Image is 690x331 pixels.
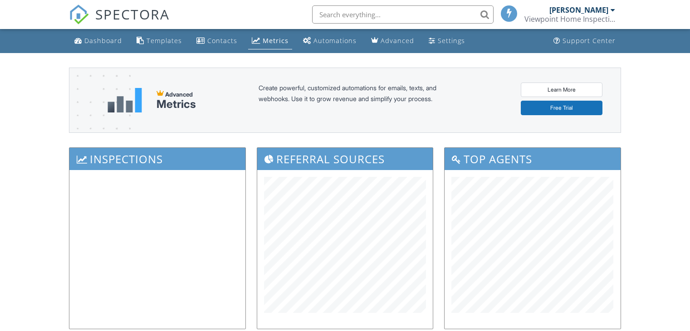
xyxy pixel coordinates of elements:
a: Settings [425,33,469,49]
div: Advanced [381,36,414,45]
input: Search everything... [312,5,494,24]
div: Settings [438,36,465,45]
img: metrics-aadfce2e17a16c02574e7fc40e4d6b8174baaf19895a402c862ea781aae8ef5b.svg [108,88,142,112]
h3: Referral Sources [257,148,433,170]
a: Contacts [193,33,241,49]
a: Automations (Basic) [299,33,360,49]
div: Create powerful, customized automations for emails, texts, and webhooks. Use it to grow revenue a... [259,83,458,118]
a: Advanced [367,33,418,49]
div: Metrics [157,98,196,111]
div: [PERSON_NAME] [549,5,608,15]
div: Automations [313,36,357,45]
div: Support Center [563,36,616,45]
h3: Top Agents [445,148,621,170]
a: Metrics [248,33,292,49]
img: The Best Home Inspection Software - Spectora [69,5,89,24]
div: Dashboard [84,36,122,45]
a: Support Center [550,33,619,49]
a: Templates [133,33,186,49]
div: Viewpoint Home Inspections LLC [524,15,615,24]
div: Templates [147,36,182,45]
div: Metrics [263,36,289,45]
h3: Inspections [69,148,245,170]
a: SPECTORA [69,12,170,31]
span: Advanced [165,91,193,98]
div: Contacts [207,36,237,45]
a: Dashboard [71,33,126,49]
a: Free Trial [521,101,602,115]
span: SPECTORA [95,5,170,24]
a: Learn More [521,83,602,97]
img: advanced-banner-bg-f6ff0eecfa0ee76150a1dea9fec4b49f333892f74bc19f1b897a312d7a1b2ff3.png [69,68,131,168]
